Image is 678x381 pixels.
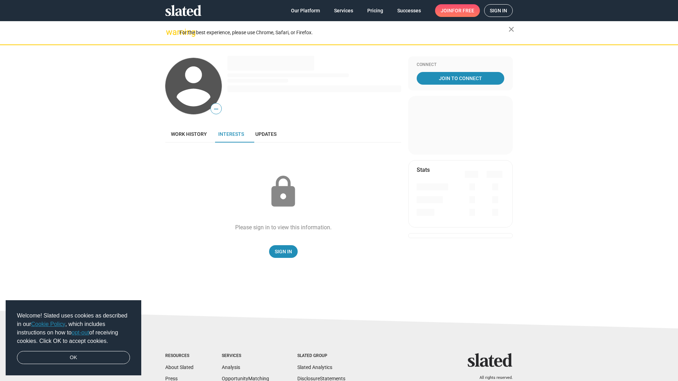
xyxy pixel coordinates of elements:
div: Slated Group [297,353,345,359]
span: Our Platform [291,4,320,17]
a: Interests [213,126,250,143]
a: dismiss cookie message [17,351,130,364]
span: Work history [171,131,207,137]
a: Join To Connect [417,72,504,85]
span: Services [334,4,353,17]
a: Pricing [362,4,389,17]
div: Please sign in to view this information. [235,224,332,231]
a: Work history [165,126,213,143]
mat-icon: close [507,25,516,34]
span: — [211,104,221,114]
a: Updates [250,126,282,143]
div: For the best experience, please use Chrome, Safari, or Firefox. [179,28,509,37]
span: Sign In [275,245,292,258]
span: Welcome! Slated uses cookies as described in our , which includes instructions on how to of recei... [17,312,130,345]
div: Resources [165,353,194,359]
div: cookieconsent [6,300,141,376]
a: Cookie Policy [31,321,65,327]
span: Join To Connect [418,72,503,85]
mat-icon: warning [166,28,174,36]
div: Services [222,353,269,359]
span: for free [452,4,474,17]
div: Connect [417,62,504,68]
span: Join [441,4,474,17]
a: Our Platform [285,4,326,17]
span: Interests [218,131,244,137]
a: About Slated [165,364,194,370]
a: opt-out [72,329,89,335]
span: Pricing [367,4,383,17]
span: Sign in [490,5,507,17]
mat-icon: lock [266,174,301,210]
a: Analysis [222,364,240,370]
a: Successes [392,4,427,17]
a: Services [328,4,359,17]
a: Slated Analytics [297,364,332,370]
a: Sign in [484,4,513,17]
a: Joinfor free [435,4,480,17]
mat-card-title: Stats [417,166,430,174]
a: Sign In [269,245,298,258]
span: Successes [397,4,421,17]
span: Updates [255,131,276,137]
